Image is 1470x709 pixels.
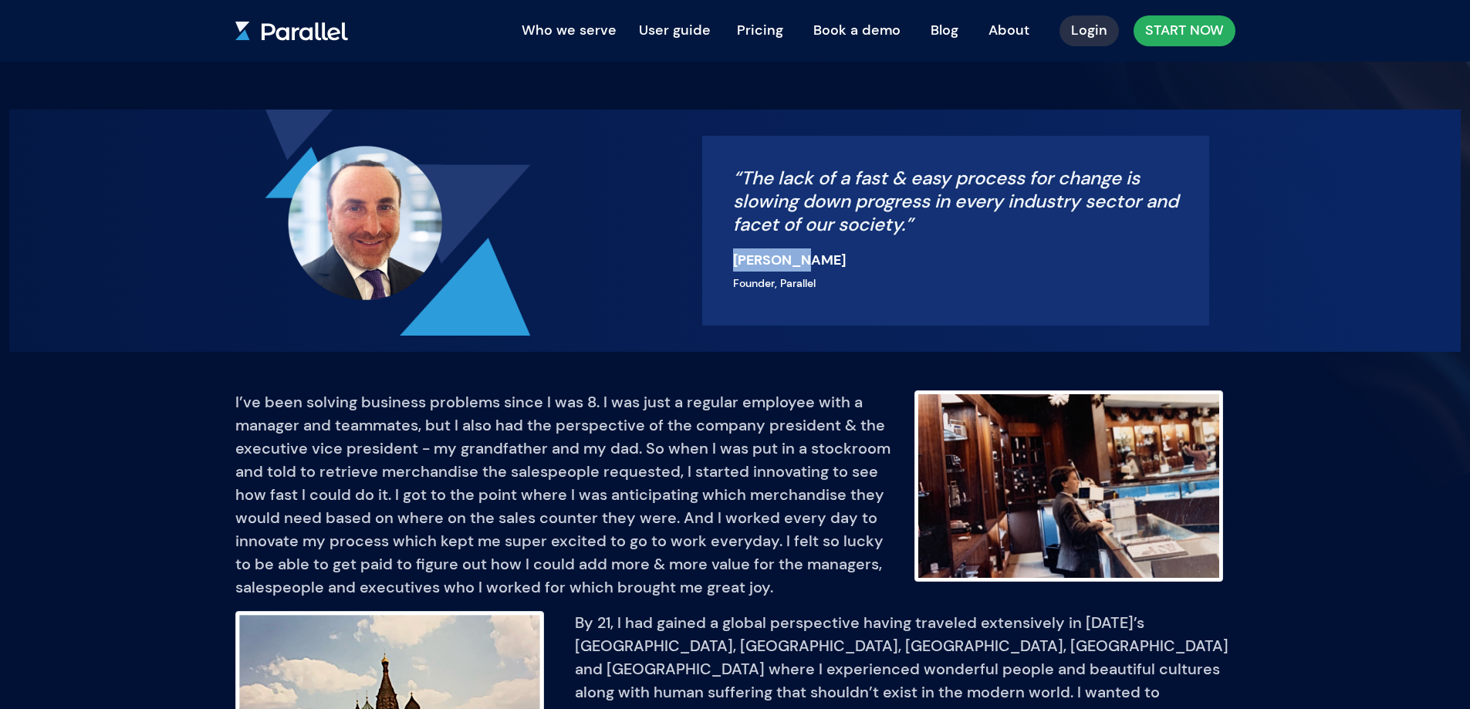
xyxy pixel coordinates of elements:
[261,110,531,336] img: usecases_user_two_doug.png
[733,272,1178,295] h6: Founder, Parallel
[733,167,1178,236] p: “The lack of a fast & easy process for change is slowing down progress in every industry sector a...
[514,15,624,46] button: Who we serve
[733,248,1178,272] h5: [PERSON_NAME]
[802,13,912,47] a: Book a demo
[1134,15,1235,46] a: START NOW
[1059,15,1119,46] a: Login
[977,13,1041,47] a: About
[235,22,348,41] img: parallel.svg
[914,390,1223,582] img: doug-bell-junior-working.jpeg
[725,13,795,47] a: Pricing
[235,390,896,599] p: I’ve been solving business problems since I was 8. I was just a regular employee with a manager a...
[631,15,718,46] button: User guide
[919,13,970,47] a: Blog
